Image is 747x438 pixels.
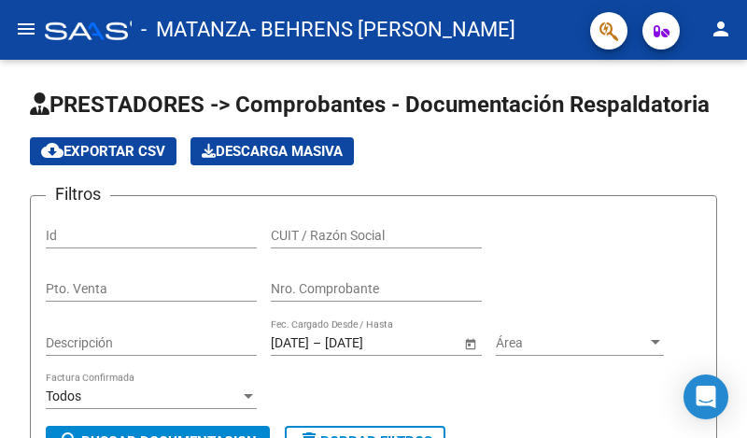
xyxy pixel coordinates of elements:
span: Exportar CSV [41,143,165,160]
mat-icon: menu [15,18,37,40]
div: Open Intercom Messenger [684,374,728,419]
input: Fecha fin [325,335,416,351]
span: - MATANZA [141,9,250,50]
button: Descarga Masiva [190,137,354,165]
span: PRESTADORES -> Comprobantes - Documentación Respaldatoria [30,92,710,118]
input: Fecha inicio [271,335,309,351]
mat-icon: cloud_download [41,139,63,162]
span: Descarga Masiva [202,143,343,160]
span: - BEHRENS [PERSON_NAME] [250,9,515,50]
button: Open calendar [460,333,480,353]
app-download-masive: Descarga masiva de comprobantes (adjuntos) [190,137,354,165]
span: Área [496,335,647,351]
mat-icon: person [710,18,732,40]
button: Exportar CSV [30,137,176,165]
h3: Filtros [46,181,110,207]
span: Todos [46,389,81,403]
span: – [313,335,321,351]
